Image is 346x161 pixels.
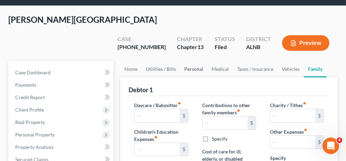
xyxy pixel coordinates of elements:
[118,43,166,51] div: [PHONE_NUMBER]
[15,144,54,150] span: Property Analysis
[8,15,157,25] span: [PERSON_NAME][GEOGRAPHIC_DATA]
[154,135,158,139] i: fiber_manual_record
[215,43,235,51] div: Filed
[315,109,324,122] div: $
[10,91,113,104] a: Credit Report
[246,43,271,51] div: ALNB
[134,128,188,143] label: Children's Education Expenses
[120,61,142,77] a: Home
[337,138,342,143] span: 4
[178,102,181,105] i: fiber_manual_record
[15,107,44,113] span: Client Profile
[142,61,180,77] a: Utilities / Bills
[177,43,204,51] div: Chapter
[15,132,55,138] span: Personal Property
[15,94,45,100] span: Credit Report
[10,66,113,79] a: Case Dashboard
[237,109,240,112] i: fiber_manual_record
[246,35,271,43] div: District
[278,61,304,77] a: Vehicles
[202,102,256,116] label: Contributions to other family members
[207,61,233,77] a: Medical
[303,102,306,105] i: fiber_manual_record
[134,102,181,109] label: Daycare / Babysitter
[15,69,50,75] span: Case Dashboard
[270,109,315,122] input: --
[134,109,179,122] input: --
[215,35,235,43] div: Status
[322,138,339,154] iframe: Intercom live chat
[10,141,113,153] a: Property Analysis
[134,143,179,156] input: --
[180,109,188,122] div: $
[10,79,113,91] a: Payments
[203,116,247,130] input: --
[15,82,36,88] span: Payments
[315,136,324,149] div: $
[282,35,329,51] button: Preview
[212,135,227,142] label: Specify
[270,136,315,149] input: --
[197,44,204,50] span: 13
[177,35,204,43] div: Chapter
[180,143,188,156] div: $
[304,61,327,77] a: Family
[270,128,307,135] label: Other Expenses
[118,35,166,43] div: Case
[233,61,278,77] a: Taxes / Insurance
[15,119,45,125] span: Real Property
[270,102,306,109] label: Charity / Tithes
[180,61,207,77] a: Personal
[247,116,256,130] div: $
[304,128,307,132] i: fiber_manual_record
[129,86,153,94] div: Debtor 1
